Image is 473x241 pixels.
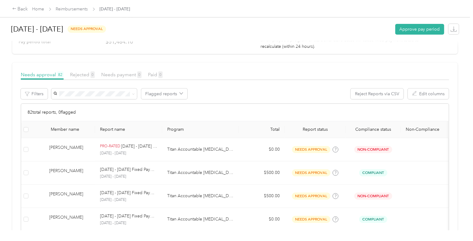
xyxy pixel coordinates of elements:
[162,121,239,138] th: Program
[11,22,63,36] h1: [DATE] - [DATE]
[21,104,449,121] div: 82 total reports, 0 flagged
[57,71,64,78] span: 82
[359,169,387,176] span: Compliant
[141,88,187,99] button: Flagged reports
[162,161,239,185] td: Titan Accountable Plan B
[21,72,64,77] span: Needs approval
[354,193,392,200] span: Non-Compliant
[21,88,48,99] button: Filters
[359,216,387,223] span: Compliant
[100,213,157,220] p: [DATE] - [DATE] Fixed Payment
[100,6,130,12] span: [DATE] - [DATE]
[51,127,90,132] div: Member name
[290,127,341,132] span: Report status
[395,24,444,35] button: Approve pay period
[239,185,285,208] td: $500.00
[162,138,239,161] td: Titan Accountable Plan B
[351,127,396,132] span: Compliance status
[100,151,157,156] p: [DATE] - [DATE]
[100,190,157,196] p: [DATE] - [DATE] Fixed Payment
[100,197,157,203] p: [DATE] - [DATE]
[31,121,95,138] th: Member name
[239,208,285,231] td: $0.00
[239,161,285,185] td: $500.00
[167,169,234,176] p: Titan Accountable [MEDICAL_DATA]
[70,72,95,77] span: Rejected
[95,121,162,138] th: Report name
[32,6,44,12] a: Home
[167,146,234,153] p: Titan Accountable [MEDICAL_DATA]
[167,193,234,199] p: Titan Accountable [MEDICAL_DATA]
[406,127,452,132] p: Non-Compliance
[68,25,106,32] span: needs approval
[148,72,163,77] span: Paid
[49,144,90,155] div: [PERSON_NAME]
[49,191,90,201] div: [PERSON_NAME]
[12,6,28,13] div: Back
[162,208,239,231] td: Titan Accountable Plan B
[292,169,331,176] span: needs approval
[101,72,142,77] span: Needs payment
[56,6,88,12] a: Reimbursements
[292,146,331,153] span: needs approval
[439,207,473,241] iframe: Everlance-gr Chat Button Frame
[239,138,285,161] td: $0.00
[100,220,157,226] p: [DATE] - [DATE]
[100,166,157,173] p: [DATE] - [DATE] Fixed Payment
[49,168,90,178] div: [PERSON_NAME]
[408,88,449,99] button: Edit columns
[292,216,331,223] span: needs approval
[121,143,158,150] p: [DATE] - [DATE] Fixed Payment
[91,71,95,78] span: 0
[137,71,142,78] span: 0
[292,193,331,200] span: needs approval
[244,127,280,132] div: Total
[162,185,239,208] td: Titan Accountable Plan B
[49,214,90,225] div: [PERSON_NAME]
[158,71,163,78] span: 0
[100,174,157,179] p: [DATE] - [DATE]
[167,216,234,223] p: Titan Accountable [MEDICAL_DATA]
[354,146,392,153] span: Non-Compliant
[100,144,120,149] p: PRO-RATED
[351,88,404,99] button: Reject Reports via CSV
